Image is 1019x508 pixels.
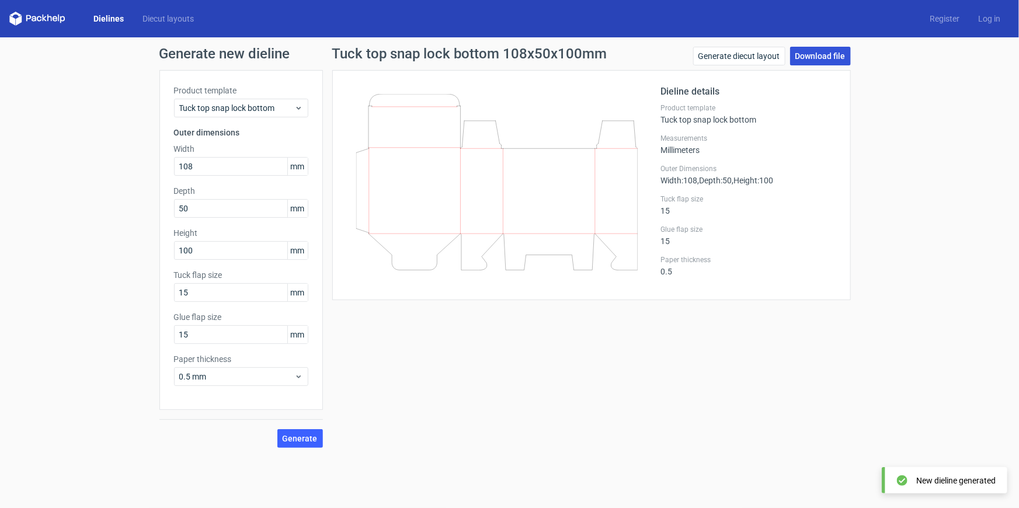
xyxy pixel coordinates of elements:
[790,47,851,65] a: Download file
[174,85,308,96] label: Product template
[287,284,308,301] span: mm
[661,225,836,246] div: 15
[174,143,308,155] label: Width
[174,311,308,323] label: Glue flap size
[661,194,836,204] label: Tuck flap size
[133,13,203,25] a: Diecut layouts
[287,158,308,175] span: mm
[159,47,860,61] h1: Generate new dieline
[661,134,836,143] label: Measurements
[283,434,318,443] span: Generate
[732,176,774,185] span: , Height : 100
[920,13,969,25] a: Register
[174,269,308,281] label: Tuck flap size
[287,242,308,259] span: mm
[277,429,323,448] button: Generate
[969,13,1010,25] a: Log in
[661,176,698,185] span: Width : 108
[916,475,996,486] div: New dieline generated
[287,326,308,343] span: mm
[174,227,308,239] label: Height
[661,103,836,124] div: Tuck top snap lock bottom
[661,85,836,99] h2: Dieline details
[693,47,785,65] a: Generate diecut layout
[179,102,294,114] span: Tuck top snap lock bottom
[332,47,607,61] h1: Tuck top snap lock bottom 108x50x100mm
[174,127,308,138] h3: Outer dimensions
[661,255,836,265] label: Paper thickness
[661,225,836,234] label: Glue flap size
[84,13,133,25] a: Dielines
[661,103,836,113] label: Product template
[179,371,294,382] span: 0.5 mm
[174,185,308,197] label: Depth
[661,255,836,276] div: 0.5
[287,200,308,217] span: mm
[661,194,836,215] div: 15
[698,176,732,185] span: , Depth : 50
[661,164,836,173] label: Outer Dimensions
[174,353,308,365] label: Paper thickness
[661,134,836,155] div: Millimeters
